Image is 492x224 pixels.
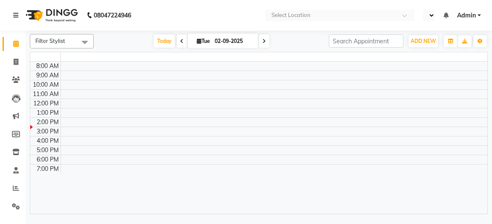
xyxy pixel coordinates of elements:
div: 5:00 PM [35,146,60,155]
div: 1:00 PM [35,108,60,117]
img: logo [22,3,80,27]
div: 4:00 PM [35,136,60,145]
div: 9:00 AM [35,71,60,80]
span: Admin [457,11,476,20]
div: 2:00 PM [35,118,60,127]
div: 12:00 PM [32,99,60,108]
div: Select Location [271,11,311,20]
div: 8:00 AM [35,62,60,71]
button: ADD NEW [409,35,438,47]
b: 08047224946 [94,3,131,27]
div: 7:00 PM [35,164,60,173]
input: Search Appointment [329,34,403,48]
input: 2025-09-02 [212,35,255,48]
div: 10:00 AM [31,80,60,89]
span: Filter Stylist [35,37,65,44]
span: Tue [195,38,212,44]
div: 11:00 AM [31,90,60,99]
div: 6:00 PM [35,155,60,164]
span: Today [154,34,175,48]
span: ADD NEW [411,38,436,44]
div: 3:00 PM [35,127,60,136]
